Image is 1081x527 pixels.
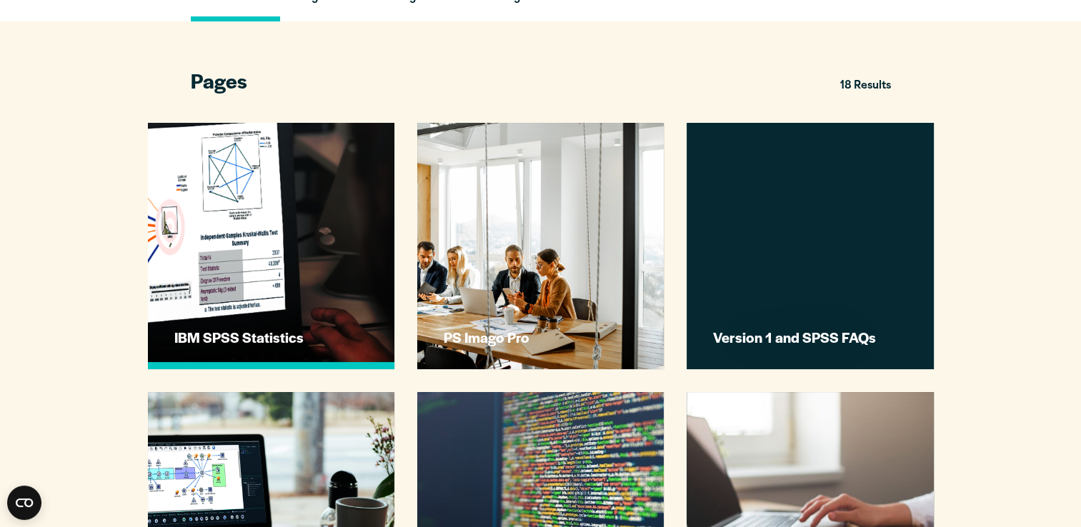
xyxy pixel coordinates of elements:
[7,486,41,520] button: Open CMP widget
[687,123,933,369] a: Version 1 and SPSS FAQs
[840,73,891,100] span: 18 Results
[174,328,372,346] h3: IBM SPSS Statistics
[444,328,641,346] h3: PS Imago Pro
[148,123,394,369] a: IBM SPSS Statistics
[417,123,664,369] a: PS Imago Pro
[713,328,910,346] h3: Version 1 and SPSS FAQs
[191,67,247,94] span: Pages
